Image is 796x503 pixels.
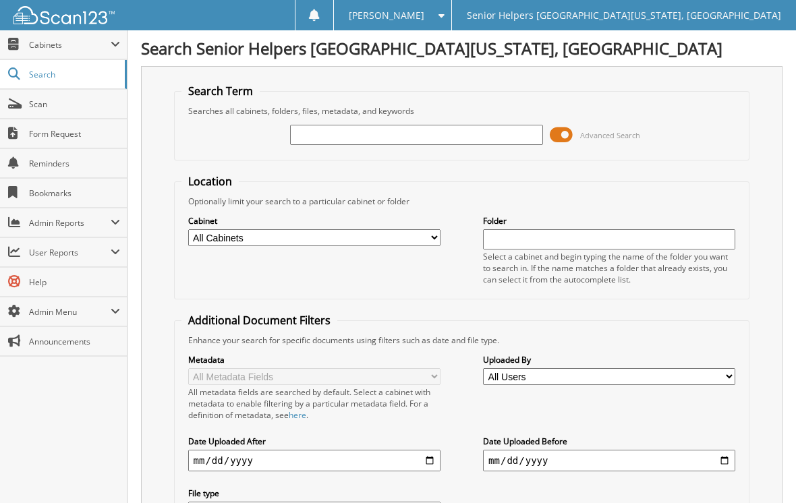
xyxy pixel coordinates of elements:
[13,6,115,24] img: scan123-logo-white.svg
[483,450,735,471] input: end
[181,84,260,98] legend: Search Term
[29,336,120,347] span: Announcements
[188,450,440,471] input: start
[188,215,440,227] label: Cabinet
[29,98,120,110] span: Scan
[181,196,743,207] div: Optionally limit your search to a particular cabinet or folder
[181,334,743,346] div: Enhance your search for specific documents using filters such as date and file type.
[141,37,783,59] h1: Search Senior Helpers [GEOGRAPHIC_DATA][US_STATE], [GEOGRAPHIC_DATA]
[188,436,440,447] label: Date Uploaded After
[29,187,120,199] span: Bookmarks
[349,11,424,20] span: [PERSON_NAME]
[289,409,306,421] a: here
[188,354,440,365] label: Metadata
[181,105,743,117] div: Searches all cabinets, folders, files, metadata, and keywords
[483,436,735,447] label: Date Uploaded Before
[467,11,781,20] span: Senior Helpers [GEOGRAPHIC_DATA][US_STATE], [GEOGRAPHIC_DATA]
[29,276,120,288] span: Help
[483,251,735,285] div: Select a cabinet and begin typing the name of the folder you want to search in. If the name match...
[29,306,111,318] span: Admin Menu
[29,247,111,258] span: User Reports
[181,174,239,189] legend: Location
[29,158,120,169] span: Reminders
[29,217,111,229] span: Admin Reports
[29,39,111,51] span: Cabinets
[188,386,440,421] div: All metadata fields are searched by default. Select a cabinet with metadata to enable filtering b...
[29,128,120,140] span: Form Request
[188,487,440,499] label: File type
[580,130,640,140] span: Advanced Search
[483,354,735,365] label: Uploaded By
[29,69,118,80] span: Search
[483,215,735,227] label: Folder
[181,313,337,328] legend: Additional Document Filters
